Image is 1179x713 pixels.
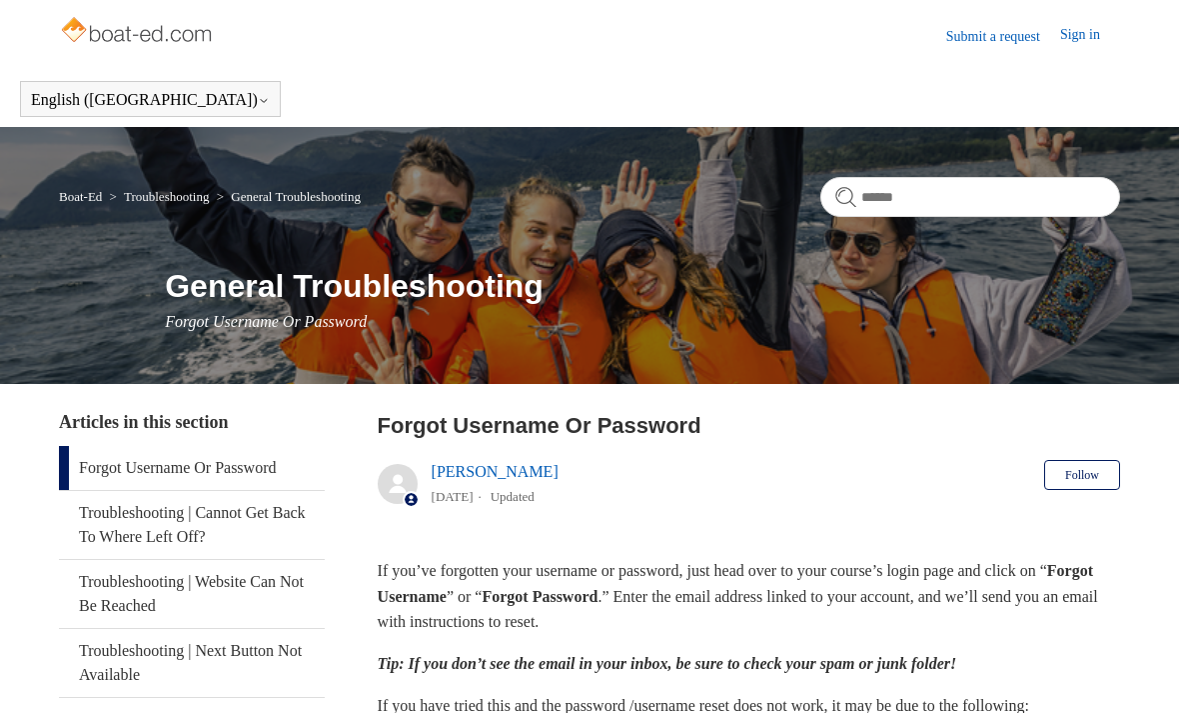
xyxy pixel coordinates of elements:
button: Follow Article [1044,460,1120,490]
li: General Troubleshooting [213,189,361,204]
li: Troubleshooting [106,189,213,204]
p: If you’ve forgotten your username or password, just head over to your course’s login page and cli... [378,558,1120,635]
h2: Forgot Username Or Password [378,409,1120,442]
li: Boat-Ed [59,189,106,204]
a: Troubleshooting | Next Button Not Available [59,629,325,697]
a: Boat-Ed [59,189,102,204]
a: General Troubleshooting [231,189,361,204]
em: Tip: If you don’t see the email in your inbox, be sure to check your spam or junk folder! [378,655,957,672]
a: Troubleshooting | Cannot Get Back To Where Left Off? [59,491,325,559]
time: 05/20/2025, 14:58 [432,489,474,504]
a: Troubleshooting | Website Can Not Be Reached [59,560,325,628]
input: Search [820,177,1120,217]
button: English ([GEOGRAPHIC_DATA]) [31,91,270,109]
a: Submit a request [946,26,1060,47]
li: Updated [491,489,535,504]
strong: Forgot Password [482,588,597,605]
a: [PERSON_NAME] [432,463,559,480]
span: Articles in this section [59,412,228,432]
img: Boat-Ed Help Center home page [59,12,218,52]
span: Forgot Username Or Password [165,313,367,330]
a: Troubleshooting [124,189,209,204]
a: Forgot Username Or Password [59,446,325,490]
h1: General Troubleshooting [165,262,1120,310]
a: Sign in [1060,24,1120,48]
strong: Forgot Username [378,562,1093,605]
